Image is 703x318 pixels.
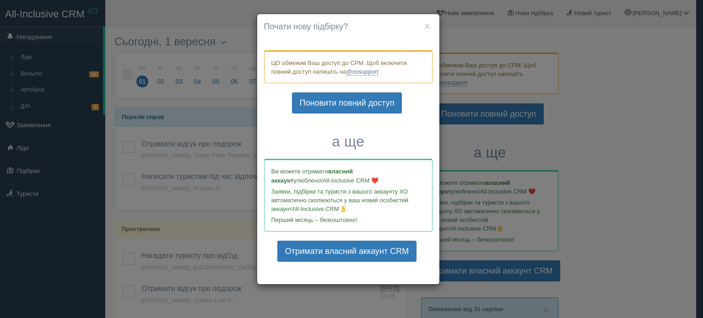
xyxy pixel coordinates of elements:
[271,187,425,213] p: Заявки, підбірки та туристи з вашого аккаунту ХО автоматично скопіюються у ваш новий особистий ак...
[424,21,430,31] button: ×
[346,68,378,75] a: @xosupport
[292,92,402,113] a: Поновити повний доступ
[264,21,433,33] h4: Почати нову підбірку?
[271,168,353,183] b: власний аккаунт
[323,177,379,184] span: All-Inclusive CRM ❤️
[264,134,433,150] h3: а ще
[271,167,425,184] p: Ви можете отримати улюбленої
[292,205,346,212] span: All-Inclusive CRM👌
[264,50,433,83] div: ЦО обмежив Ваш доступ до СРМ. Щоб включити повний доступ напишіть на
[271,216,425,224] p: Перший місяць – безкоштовно!
[277,241,416,262] a: Отримати власний аккаунт CRM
